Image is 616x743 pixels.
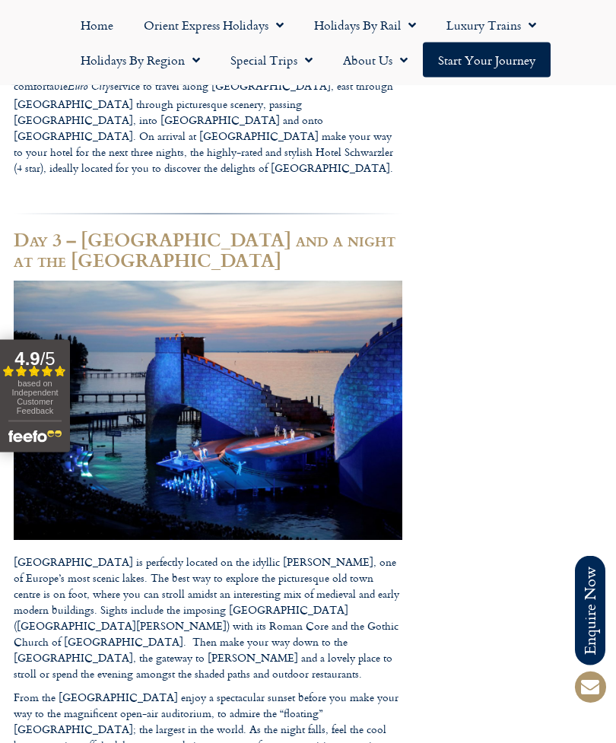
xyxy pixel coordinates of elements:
a: Luxury Trains [431,8,551,43]
a: Holidays by Region [65,43,215,78]
img: ?????????????????????????????????????????????????????????????????????????????????????????????????... [14,281,402,541]
a: Home [65,8,129,43]
p: [GEOGRAPHIC_DATA] is perfectly located on the idyllic [PERSON_NAME], one of Europe’s most scenic ... [14,278,402,682]
a: Special Trips [215,43,328,78]
a: About Us [328,43,423,78]
a: Holidays by Rail [299,8,431,43]
nav: Menu [8,8,608,78]
a: Start your Journey [423,43,551,78]
i: Euro City [68,79,110,97]
h2: Day 3 – [GEOGRAPHIC_DATA] and a night at the [GEOGRAPHIC_DATA] [14,214,402,271]
a: Orient Express Holidays [129,8,299,43]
